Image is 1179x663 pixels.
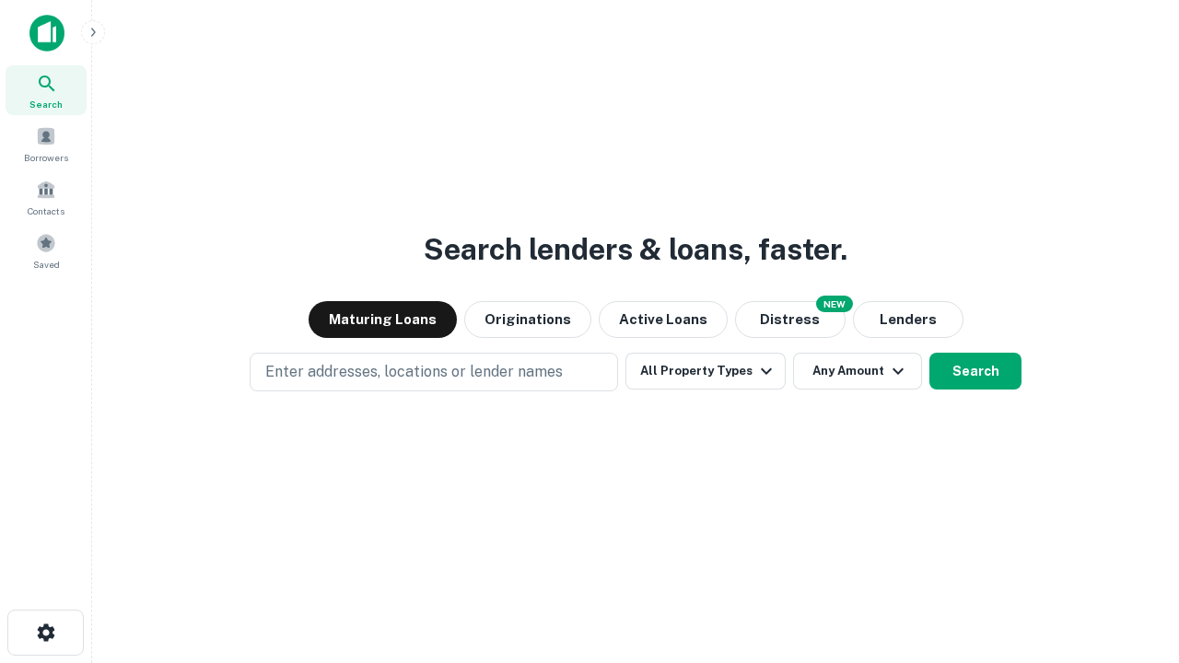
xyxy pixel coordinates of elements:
[6,119,87,169] a: Borrowers
[599,301,728,338] button: Active Loans
[250,353,618,391] button: Enter addresses, locations or lender names
[6,65,87,115] a: Search
[816,296,853,312] div: NEW
[33,257,60,272] span: Saved
[464,301,591,338] button: Originations
[735,301,846,338] button: Search distressed loans with lien and other non-mortgage details.
[424,227,847,272] h3: Search lenders & loans, faster.
[265,361,563,383] p: Enter addresses, locations or lender names
[29,15,64,52] img: capitalize-icon.png
[853,301,963,338] button: Lenders
[6,226,87,275] a: Saved
[24,150,68,165] span: Borrowers
[28,204,64,218] span: Contacts
[625,353,786,390] button: All Property Types
[1087,516,1179,604] iframe: Chat Widget
[929,353,1021,390] button: Search
[29,97,63,111] span: Search
[6,172,87,222] a: Contacts
[793,353,922,390] button: Any Amount
[309,301,457,338] button: Maturing Loans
